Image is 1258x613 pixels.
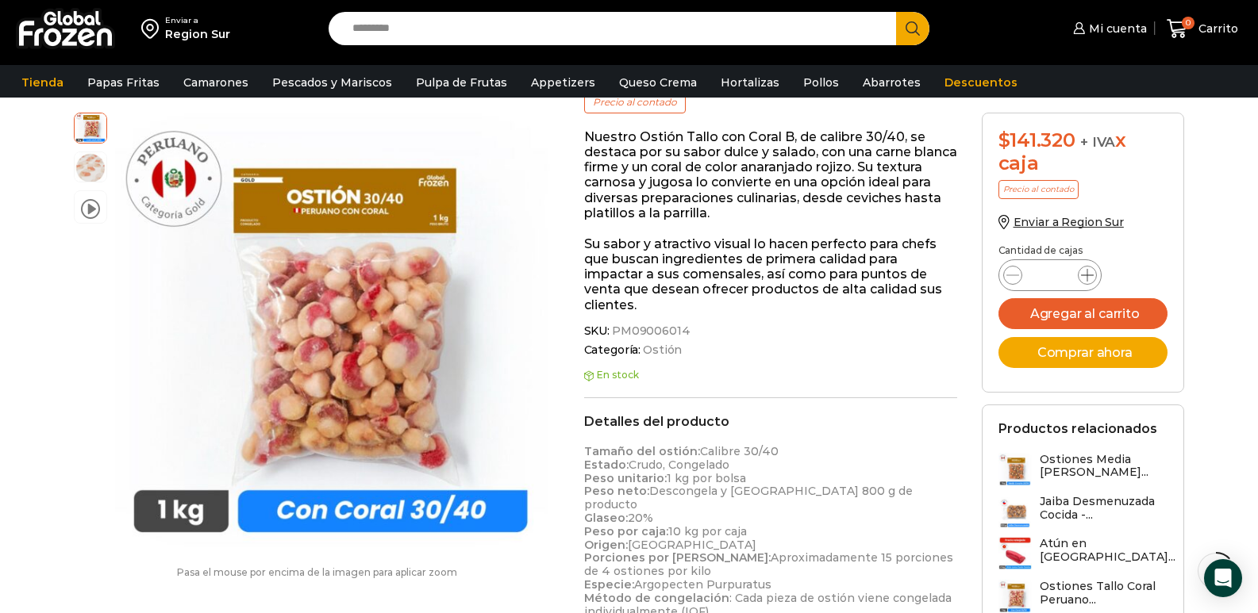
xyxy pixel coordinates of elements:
button: Agregar al carrito [998,298,1168,329]
img: address-field-icon.svg [141,15,165,42]
p: Precio al contado [998,180,1079,199]
span: Carrito [1195,21,1238,36]
p: Cantidad de cajas [998,245,1168,256]
input: Product quantity [1035,264,1065,286]
a: Appetizers [523,67,603,98]
strong: Glaseo: [584,511,628,525]
h3: Ostiones Tallo Coral Peruano... [1040,580,1168,607]
button: Comprar ahora [998,337,1168,368]
a: Pescados y Mariscos [264,67,400,98]
span: Enviar a Region Sur [1014,215,1124,229]
span: 0 [1182,17,1195,29]
div: Open Intercom Messenger [1204,559,1242,597]
strong: Tamaño del ostión: [584,444,700,458]
a: Pollos [795,67,847,98]
strong: Especie: [584,577,634,592]
span: + IVA [1080,134,1115,150]
p: Precio al contado [584,92,686,113]
strong: Estado: [584,458,629,472]
span: ostion coral 30:40 [75,111,106,143]
span: PM09006014 [610,324,691,338]
a: Ostiones Media [PERSON_NAME]... [998,453,1168,487]
bdi: 141.320 [998,128,1075,151]
div: Region Sur [165,26,230,42]
a: Papas Fritas [79,67,167,98]
strong: Peso por caja: [584,524,668,538]
a: Mi cuenta [1069,13,1147,44]
a: Enviar a Region Sur [998,215,1124,229]
a: Camarones [175,67,256,98]
h2: Productos relacionados [998,421,1157,436]
p: Pasa el mouse por encima de la imagen para aplicar zoom [74,567,560,578]
span: ostion tallo coral [75,152,106,184]
span: $ [998,128,1010,151]
a: Atún en [GEOGRAPHIC_DATA]... [998,537,1175,571]
h2: Detalles del producto [584,414,958,429]
strong: Peso unitario: [584,471,667,485]
div: Enviar a [165,15,230,26]
a: Ostión [641,343,682,357]
div: x caja [998,129,1168,175]
p: Nuestro Ostión Tallo con Coral B, de calibre 30/40, se destaca por su sabor dulce y salado, con u... [584,129,958,220]
strong: Porciones por [PERSON_NAME]: [584,550,771,565]
span: Categoría: [584,343,958,357]
h3: Atún en [GEOGRAPHIC_DATA]... [1040,537,1175,564]
strong: Método de congelación [584,591,729,605]
h3: Ostiones Media [PERSON_NAME]... [1040,453,1168,480]
a: Pulpa de Frutas [408,67,515,98]
a: Tienda [13,67,71,98]
a: Hortalizas [713,67,787,98]
span: Mi cuenta [1085,21,1147,36]
strong: Origen: [584,538,628,552]
a: Abarrotes [855,67,929,98]
span: SKU: [584,324,958,338]
button: Search button [896,12,929,45]
h3: Jaiba Desmenuzada Cocida -... [1040,495,1168,522]
a: Descuentos [937,67,1025,98]
a: Queso Crema [611,67,705,98]
a: Jaiba Desmenuzada Cocida -... [998,495,1168,529]
p: En stock [584,370,958,381]
p: Su sabor y atractivo visual lo hacen perfecto para chefs que buscan ingredientes de primera calid... [584,236,958,312]
strong: Peso neto: [584,484,649,498]
a: 0 Carrito [1163,10,1242,48]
